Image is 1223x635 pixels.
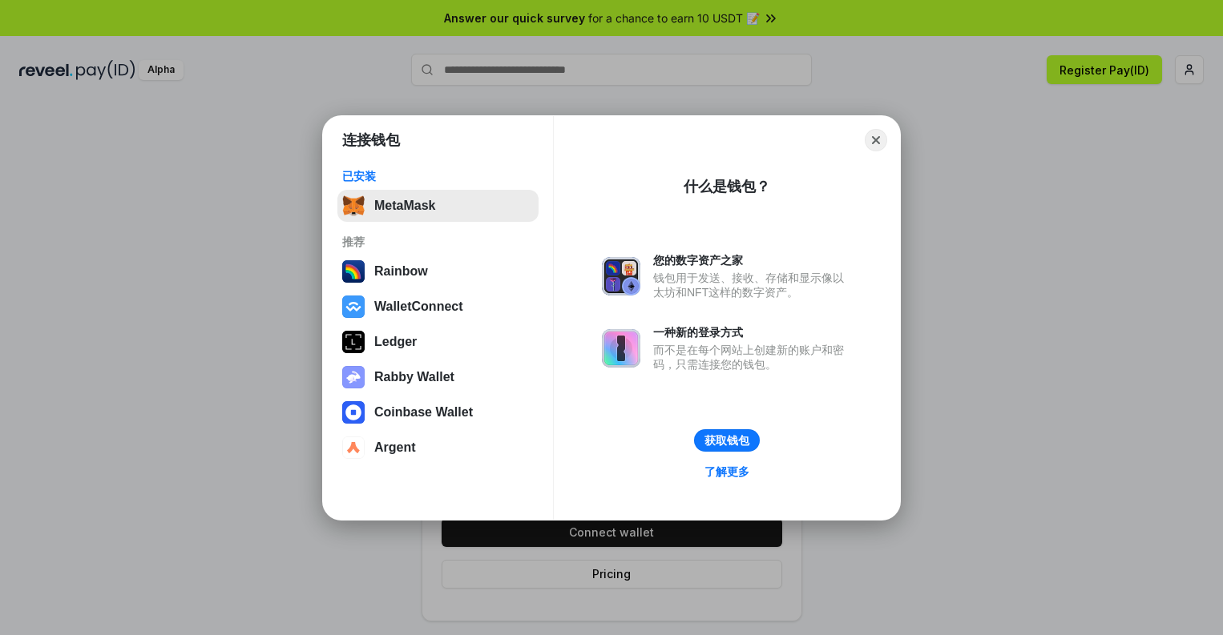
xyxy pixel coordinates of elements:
a: 了解更多 [695,461,759,482]
div: 什么是钱包？ [684,177,770,196]
button: Rainbow [337,255,539,287]
button: 获取钱包 [694,429,760,452]
div: 获取钱包 [704,433,749,448]
div: WalletConnect [374,299,463,314]
div: Ledger [374,335,417,349]
img: svg+xml,%3Csvg%20width%3D%22120%22%20height%3D%22120%22%20viewBox%3D%220%200%20120%20120%22%20fil... [342,260,365,283]
button: Coinbase Wallet [337,396,539,428]
img: svg+xml,%3Csvg%20xmlns%3D%22http%3A%2F%2Fwww.w3.org%2F2000%2Fsvg%22%20width%3D%2228%22%20height%3... [342,331,365,353]
div: Rabby Wallet [374,370,454,384]
div: 推荐 [342,235,534,249]
div: 而不是在每个网站上创建新的账户和密码，只需连接您的钱包。 [653,343,852,372]
button: MetaMask [337,190,539,222]
button: Argent [337,432,539,464]
img: svg+xml,%3Csvg%20xmlns%3D%22http%3A%2F%2Fwww.w3.org%2F2000%2Fsvg%22%20fill%3D%22none%22%20viewBox... [602,257,640,295]
img: svg+xml,%3Csvg%20width%3D%2228%22%20height%3D%2228%22%20viewBox%3D%220%200%2028%2028%22%20fill%3D... [342,436,365,459]
button: Rabby Wallet [337,361,539,393]
div: MetaMask [374,199,435,213]
button: Close [865,129,887,151]
div: 了解更多 [704,464,749,479]
div: 一种新的登录方式 [653,325,852,340]
img: svg+xml,%3Csvg%20width%3D%2228%22%20height%3D%2228%22%20viewBox%3D%220%200%2028%2028%22%20fill%3D... [342,401,365,424]
img: svg+xml,%3Csvg%20xmlns%3D%22http%3A%2F%2Fwww.w3.org%2F2000%2Fsvg%22%20fill%3D%22none%22%20viewBox... [342,366,365,388]
div: Rainbow [374,264,428,279]
h1: 连接钱包 [342,131,400,150]
div: 您的数字资产之家 [653,253,852,267]
img: svg+xml,%3Csvg%20fill%3D%22none%22%20height%3D%2233%22%20viewBox%3D%220%200%2035%2033%22%20width%... [342,195,365,217]
div: 已安装 [342,169,534,183]
img: svg+xml,%3Csvg%20width%3D%2228%22%20height%3D%2228%22%20viewBox%3D%220%200%2028%2028%22%20fill%3D... [342,295,365,318]
div: Coinbase Wallet [374,405,473,420]
div: 钱包用于发送、接收、存储和显示像以太坊和NFT这样的数字资产。 [653,271,852,299]
div: Argent [374,440,416,455]
button: Ledger [337,326,539,358]
img: svg+xml,%3Csvg%20xmlns%3D%22http%3A%2F%2Fwww.w3.org%2F2000%2Fsvg%22%20fill%3D%22none%22%20viewBox... [602,329,640,368]
button: WalletConnect [337,291,539,323]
